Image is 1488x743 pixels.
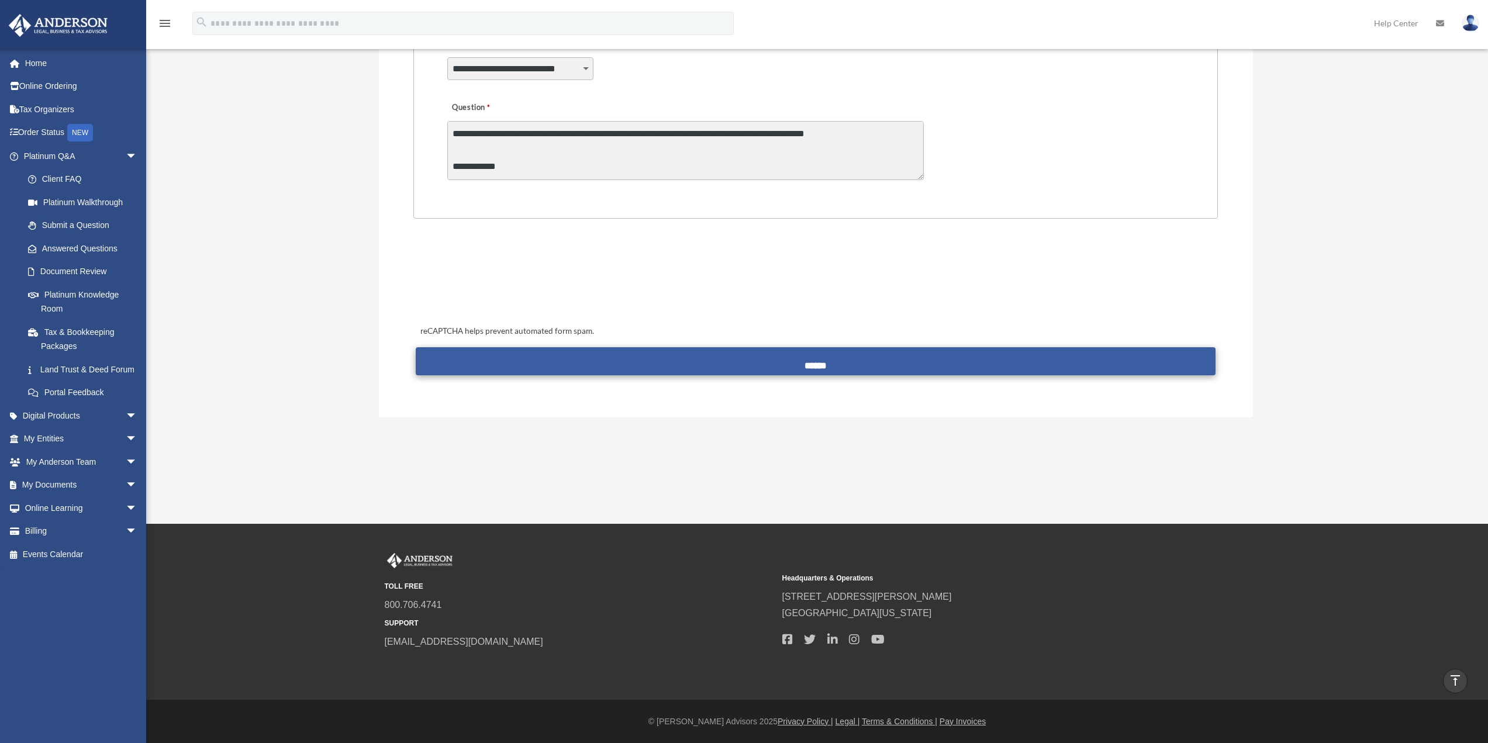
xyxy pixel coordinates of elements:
a: Order StatusNEW [8,121,155,145]
span: arrow_drop_down [126,474,149,497]
small: Headquarters & Operations [782,572,1172,585]
i: menu [158,16,172,30]
a: Client FAQ [16,168,155,191]
i: search [195,16,208,29]
label: Question [447,99,538,116]
a: Answered Questions [16,237,155,260]
a: Portal Feedback [16,381,155,405]
a: Document Review [16,260,155,284]
a: Terms & Conditions | [862,717,937,726]
small: SUPPORT [385,617,774,630]
a: menu [158,20,172,30]
div: NEW [67,124,93,141]
a: vertical_align_top [1443,669,1468,693]
i: vertical_align_top [1448,673,1462,687]
img: Anderson Advisors Platinum Portal [5,14,111,37]
span: arrow_drop_down [126,404,149,428]
a: Tax Organizers [8,98,155,121]
a: Digital Productsarrow_drop_down [8,404,155,427]
a: Pay Invoices [940,717,986,726]
span: arrow_drop_down [126,520,149,544]
span: arrow_drop_down [126,144,149,168]
a: My Anderson Teamarrow_drop_down [8,450,155,474]
small: TOLL FREE [385,580,774,593]
span: arrow_drop_down [126,450,149,474]
a: Events Calendar [8,542,155,566]
a: My Documentsarrow_drop_down [8,474,155,497]
div: reCAPTCHA helps prevent automated form spam. [416,324,1215,338]
iframe: reCAPTCHA [417,255,595,300]
a: My Entitiesarrow_drop_down [8,427,155,451]
a: Platinum Walkthrough [16,191,155,214]
a: Legal | [836,717,860,726]
span: arrow_drop_down [126,496,149,520]
a: Online Ordering [8,75,155,98]
a: [GEOGRAPHIC_DATA][US_STATE] [782,608,932,618]
div: © [PERSON_NAME] Advisors 2025 [146,714,1488,729]
a: Billingarrow_drop_down [8,520,155,543]
img: Anderson Advisors Platinum Portal [385,553,455,568]
a: Privacy Policy | [778,717,833,726]
a: Home [8,51,155,75]
a: Online Learningarrow_drop_down [8,496,155,520]
a: Tax & Bookkeeping Packages [16,320,155,358]
img: User Pic [1462,15,1479,32]
a: [EMAIL_ADDRESS][DOMAIN_NAME] [385,637,543,647]
a: [STREET_ADDRESS][PERSON_NAME] [782,592,952,602]
a: Land Trust & Deed Forum [16,358,155,381]
span: arrow_drop_down [126,427,149,451]
a: Submit a Question [16,214,149,237]
a: Platinum Q&Aarrow_drop_down [8,144,155,168]
a: 800.706.4741 [385,600,442,610]
a: Platinum Knowledge Room [16,283,155,320]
